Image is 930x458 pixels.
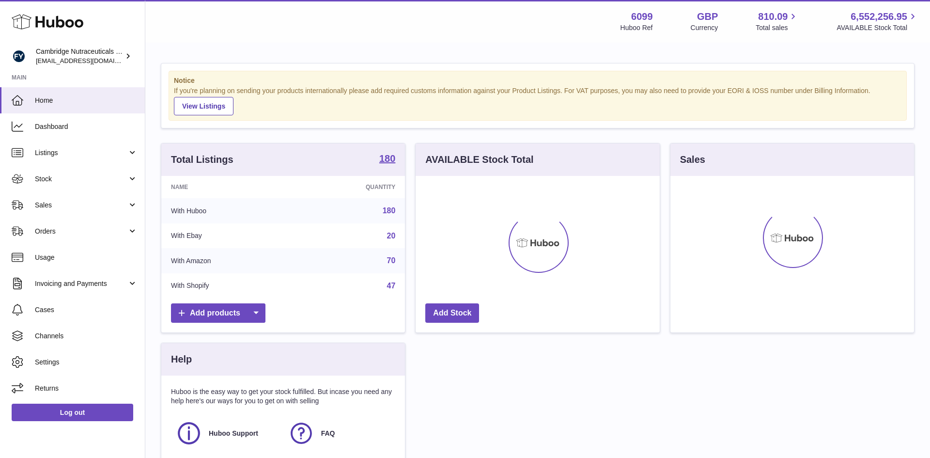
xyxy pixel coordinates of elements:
a: 6,552,256.95 AVAILABLE Stock Total [837,10,918,32]
span: Total sales [756,23,799,32]
div: If you're planning on sending your products internationally please add required customs informati... [174,86,901,115]
span: Home [35,96,138,105]
h3: AVAILABLE Stock Total [425,153,533,166]
th: Name [161,176,294,198]
a: Log out [12,404,133,421]
a: Huboo Support [176,420,279,446]
h3: Sales [680,153,705,166]
a: 70 [387,256,396,265]
a: 810.09 Total sales [756,10,799,32]
a: Add Stock [425,303,479,323]
td: With Huboo [161,198,294,223]
div: Cambridge Nutraceuticals Ltd [36,47,123,65]
span: Cases [35,305,138,315]
strong: 6099 [631,10,653,23]
th: Quantity [294,176,405,198]
strong: Notice [174,76,901,85]
h3: Help [171,353,192,366]
a: 180 [383,206,396,215]
td: With Ebay [161,223,294,249]
h3: Total Listings [171,153,233,166]
span: Dashboard [35,122,138,131]
td: With Amazon [161,248,294,273]
td: With Shopify [161,273,294,299]
div: Currency [691,23,718,32]
span: Sales [35,201,127,210]
span: Returns [35,384,138,393]
span: Orders [35,227,127,236]
span: Invoicing and Payments [35,279,127,288]
a: 20 [387,232,396,240]
span: Usage [35,253,138,262]
div: Huboo Ref [620,23,653,32]
span: 810.09 [758,10,788,23]
span: Stock [35,174,127,184]
span: [EMAIL_ADDRESS][DOMAIN_NAME] [36,57,142,64]
a: 47 [387,282,396,290]
span: Listings [35,148,127,158]
strong: GBP [697,10,718,23]
span: Channels [35,332,138,341]
img: huboo@camnutra.com [12,49,26,63]
span: Settings [35,358,138,367]
a: 180 [379,154,395,165]
span: Huboo Support [209,429,258,438]
span: FAQ [321,429,335,438]
span: 6,552,256.95 [851,10,907,23]
a: FAQ [288,420,391,446]
strong: 180 [379,154,395,163]
span: AVAILABLE Stock Total [837,23,918,32]
p: Huboo is the easy way to get your stock fulfilled. But incase you need any help here's our ways f... [171,387,395,406]
a: View Listings [174,97,233,115]
a: Add products [171,303,265,323]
